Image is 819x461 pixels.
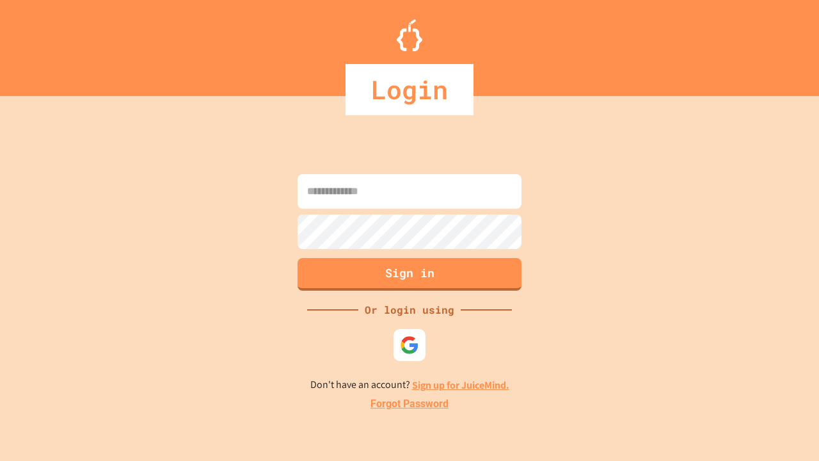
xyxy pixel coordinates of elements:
[397,19,422,51] img: Logo.svg
[370,396,449,412] a: Forgot Password
[310,377,509,393] p: Don't have an account?
[298,258,521,291] button: Sign in
[765,410,806,448] iframe: chat widget
[358,302,461,318] div: Or login using
[346,64,473,115] div: Login
[713,354,806,408] iframe: chat widget
[412,378,509,392] a: Sign up for JuiceMind.
[400,336,419,355] img: google-icon.svg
